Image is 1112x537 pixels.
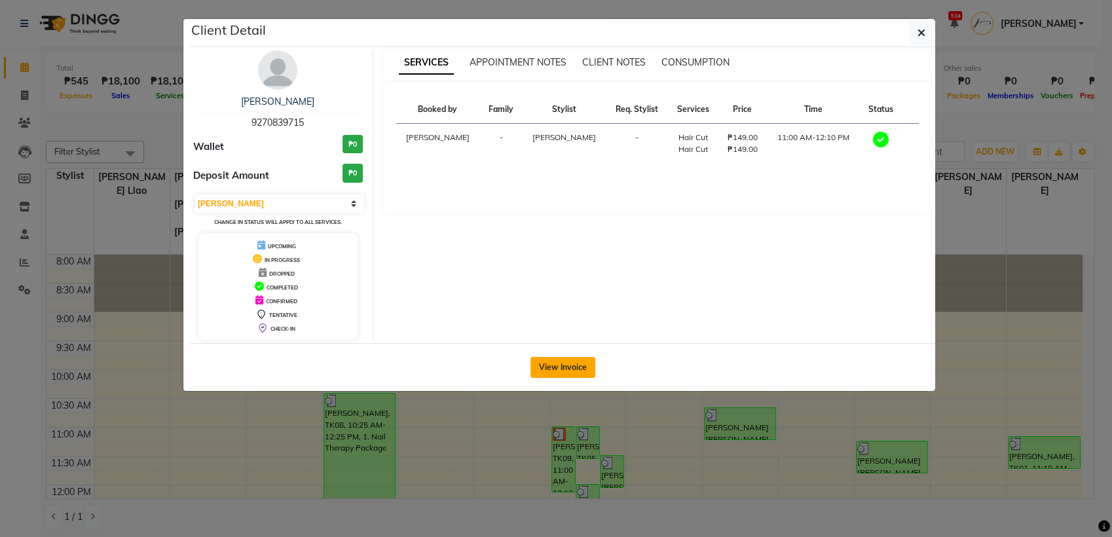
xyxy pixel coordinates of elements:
[343,135,363,154] h3: ₱0
[523,96,606,124] th: Stylist
[269,312,297,318] span: TENTATIVE
[214,219,342,225] small: Change in status will apply to all services.
[193,168,269,183] span: Deposit Amount
[268,243,296,250] span: UPCOMING
[193,139,224,155] span: Wallet
[191,20,266,40] h5: Client Detail
[265,257,300,263] span: IN PROGRESS
[661,56,730,68] span: CONSUMPTION
[479,124,522,164] td: -
[767,124,860,164] td: 11:00 AM-12:10 PM
[859,96,902,124] th: Status
[267,284,298,291] span: COMPLETED
[718,96,767,124] th: Price
[767,96,860,124] th: Time
[726,143,759,155] div: ₱149.00
[241,96,314,107] a: [PERSON_NAME]
[270,325,295,332] span: CHECK-IN
[479,96,522,124] th: Family
[399,51,454,75] span: SERVICES
[606,96,668,124] th: Req. Stylist
[396,96,480,124] th: Booked by
[530,357,595,378] button: View Invoice
[676,132,711,143] div: Hair Cut
[726,132,759,143] div: ₱149.00
[266,298,297,305] span: CONFIRMED
[668,96,718,124] th: Services
[396,124,480,164] td: [PERSON_NAME]
[269,270,295,277] span: DROPPED
[676,143,711,155] div: Hair Cut
[606,124,668,164] td: -
[470,56,566,68] span: APPOINTMENT NOTES
[258,50,297,90] img: avatar
[582,56,646,68] span: CLIENT NOTES
[343,164,363,183] h3: ₱0
[251,117,304,128] span: 9270839715
[532,132,596,142] span: [PERSON_NAME]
